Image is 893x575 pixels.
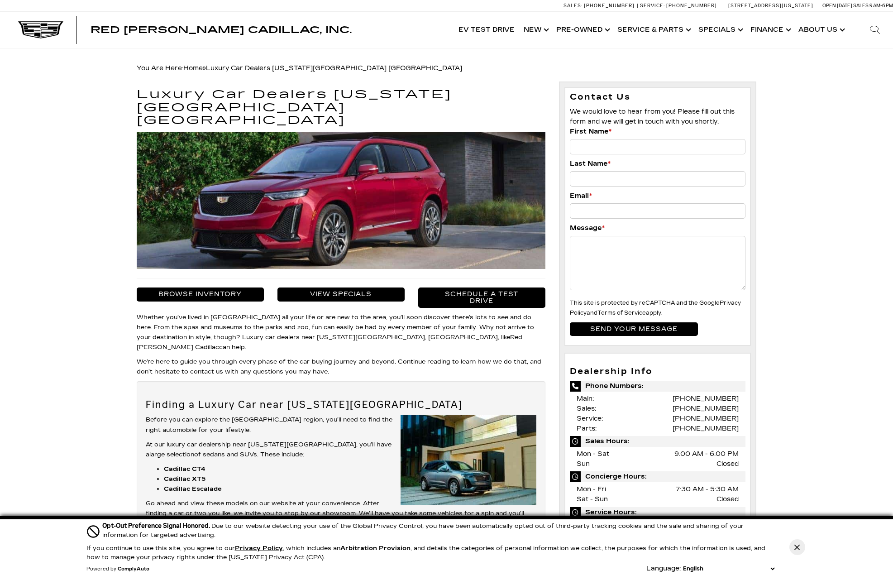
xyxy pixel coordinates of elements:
a: [PHONE_NUMBER] [673,415,739,422]
span: Phone Numbers: [570,381,746,392]
span: Service Hours: [570,507,746,518]
div: Due to our website detecting your use of the Global Privacy Control, you have been automatically ... [102,521,777,540]
a: [PHONE_NUMBER] [673,405,739,412]
a: Pre-Owned [552,12,613,48]
a: Service & Parts [613,12,694,48]
p: Go ahead and view these models on our website at your convenience. After finding a car or two you... [146,498,536,528]
span: » [183,64,462,72]
small: This site is protected by reCAPTCHA and the Google and apply. [570,300,741,316]
a: Home [183,64,203,72]
span: [PHONE_NUMBER] [666,3,717,9]
label: Email [570,191,592,201]
img: 2021 Cadillac XT6 [137,132,545,269]
p: We’re here to guide you through every phase of the car-buying journey and beyond. Continue readin... [137,357,545,377]
span: You Are Here: [137,64,462,72]
a: Cadillac XT5 [164,475,205,483]
p: If you continue to use this site, you agree to our , which includes an , and details the categori... [86,545,765,561]
h2: Finding a Luxury Car near [US_STATE][GEOGRAPHIC_DATA] [146,399,536,410]
span: [PHONE_NUMBER] [584,3,635,9]
span: Concierge Hours: [570,471,746,482]
a: [STREET_ADDRESS][US_STATE] [728,3,813,9]
a: Finance [746,12,794,48]
span: Parts: [577,425,597,432]
a: Specials [694,12,746,48]
span: Service: [577,415,603,422]
a: EV Test Drive [454,12,519,48]
img: Cadillac Dark Logo with Cadillac White Text [18,21,63,38]
a: [PHONE_NUMBER] [673,395,739,402]
p: Whether you’ve lived in [GEOGRAPHIC_DATA] all your life or are new to the area, you’ll soon disco... [137,312,545,352]
p: At our luxury car dealership near [US_STATE][GEOGRAPHIC_DATA], you’ll have a of sedans and SUVs. ... [146,440,536,460]
span: 9:00 AM - 6:00 PM [674,449,739,459]
div: Powered by [86,566,149,572]
a: Red [PERSON_NAME] Cadillac, Inc. [91,25,352,34]
a: Sales: [PHONE_NUMBER] [563,3,637,8]
input: Send your message [570,322,698,336]
a: View Specials [277,287,405,301]
a: Red [PERSON_NAME] Cadillac [137,334,522,351]
p: Before you can explore the [GEOGRAPHIC_DATA] region, you’ll need to find the right automobile for... [146,415,536,435]
h1: Luxury Car Dealers [US_STATE][GEOGRAPHIC_DATA] [GEOGRAPHIC_DATA] [137,88,545,127]
label: Message [570,223,605,233]
a: Service: [PHONE_NUMBER] [637,3,719,8]
span: 7:30 AM - 5:30 AM [676,484,739,494]
span: Mon - Sat [577,450,609,458]
img: History of Cadillac vs Audi [401,415,536,505]
span: Sales Hours: [570,436,746,447]
span: We would love to hear from you! Please fill out this form and we will get in touch with you shortly. [570,108,735,125]
span: Open [DATE] [822,3,852,9]
span: Closed [716,494,739,504]
div: Breadcrumbs [137,62,757,75]
button: Close Button [789,539,805,555]
div: Language: [646,565,681,572]
label: Last Name [570,159,611,169]
a: Terms of Service [597,310,646,316]
a: ComplyAuto [118,566,149,572]
label: First Name [570,127,611,137]
a: Privacy Policy [570,300,741,316]
strong: Arbitration Provision [340,545,411,552]
span: Closed [716,459,739,469]
span: Red [PERSON_NAME] Cadillac, Inc. [91,24,352,35]
span: Sales: [577,405,596,412]
h3: Contact Us [570,92,746,102]
h3: Dealership Info [570,367,746,376]
a: Cadillac CT4 [164,465,205,473]
span: Opt-Out Preference Signal Honored . [102,522,211,530]
a: About Us [794,12,848,48]
a: New [519,12,552,48]
a: Cadillac Escalade [164,485,222,493]
a: Browse Inventory [137,287,264,301]
span: Sales: [563,3,583,9]
span: Sun [577,460,590,468]
a: [PHONE_NUMBER] [673,425,739,432]
a: Schedule A Test Drive [418,287,545,307]
span: Sat - Sun [577,495,608,503]
span: Service: [640,3,665,9]
span: Main: [577,395,594,402]
span: Mon - Fri [577,485,606,493]
a: large selection [149,451,194,458]
span: Sales: [853,3,869,9]
a: Privacy Policy [235,545,283,552]
span: 9 AM-6 PM [869,3,893,9]
select: Language Select [681,564,777,573]
span: Luxury Car Dealers [US_STATE][GEOGRAPHIC_DATA] [GEOGRAPHIC_DATA] [206,64,462,72]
